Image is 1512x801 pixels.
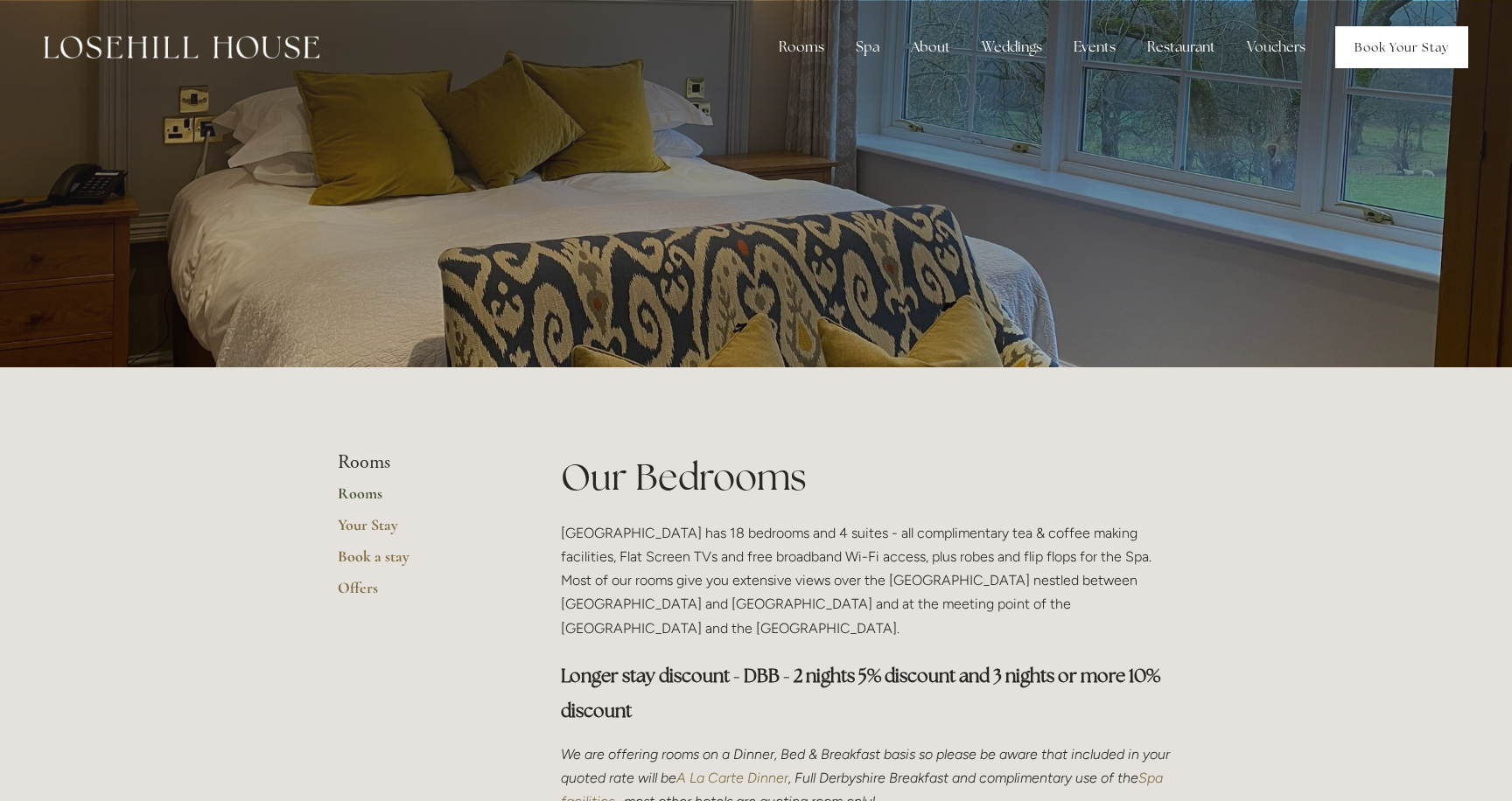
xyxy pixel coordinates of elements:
[338,515,505,547] a: Your Stay
[897,30,964,65] div: About
[44,36,319,59] img: Losehill House
[338,451,505,474] li: Rooms
[676,770,788,786] a: A La Carte Dinner
[1233,30,1319,65] a: Vouchers
[765,30,838,65] div: Rooms
[968,30,1056,65] div: Weddings
[561,664,1164,722] strong: Longer stay discount - DBB - 2 nights 5% discount and 3 nights or more 10% discount
[561,521,1174,640] p: [GEOGRAPHIC_DATA] has 18 bedrooms and 4 suites - all complimentary tea & coffee making facilities...
[842,30,893,65] div: Spa
[1133,30,1229,65] div: Restaurant
[1335,26,1468,68] a: Book Your Stay
[561,451,1174,503] h1: Our Bedrooms
[338,484,505,515] a: Rooms
[561,746,1173,786] em: We are offering rooms on a Dinner, Bed & Breakfast basis so please be aware that included in your...
[338,578,505,609] a: Offers
[788,770,1138,786] em: , Full Derbyshire Breakfast and complimentary use of the
[338,547,505,578] a: Book a stay
[1060,30,1130,65] div: Events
